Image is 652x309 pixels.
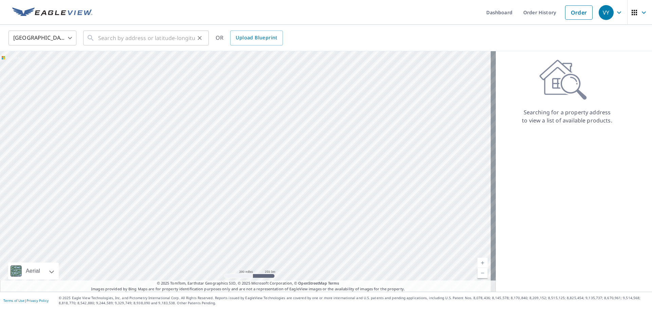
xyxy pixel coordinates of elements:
[522,108,613,124] p: Searching for a property address to view a list of available products.
[477,268,488,278] a: Current Level 5, Zoom Out
[59,295,649,306] p: © 2025 Eagle View Technologies, Inc. and Pictometry International Corp. All Rights Reserved. Repo...
[565,5,593,20] a: Order
[8,263,59,279] div: Aerial
[328,281,339,286] a: Terms
[236,34,277,42] span: Upload Blueprint
[98,28,195,47] input: Search by address or latitude-longitude
[3,298,49,303] p: |
[195,33,204,43] button: Clear
[24,263,42,279] div: Aerial
[12,7,92,18] img: EV Logo
[216,31,283,45] div: OR
[298,281,327,286] a: OpenStreetMap
[26,298,49,303] a: Privacy Policy
[3,298,24,303] a: Terms of Use
[477,258,488,268] a: Current Level 5, Zoom In
[599,5,614,20] div: VY
[230,31,283,45] a: Upload Blueprint
[157,281,339,286] span: © 2025 TomTom, Earthstar Geographics SIO, © 2025 Microsoft Corporation, ©
[8,28,76,47] div: [GEOGRAPHIC_DATA]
